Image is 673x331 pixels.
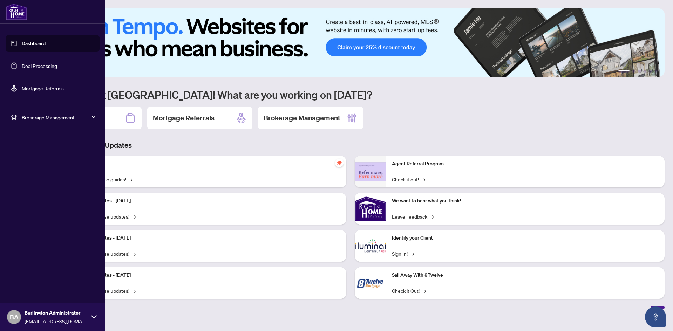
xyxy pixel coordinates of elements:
p: Platform Updates - [DATE] [74,271,341,279]
a: Mortgage Referrals [22,85,64,91]
img: We want to hear what you think! [355,193,386,225]
span: → [410,250,414,257]
a: Leave Feedback→ [392,213,434,220]
p: Sail Away With 8Twelve [392,271,659,279]
p: We want to hear what you think! [392,197,659,205]
button: 1 [618,70,630,73]
a: Dashboard [22,40,46,47]
p: Agent Referral Program [392,160,659,168]
span: → [129,175,132,183]
button: 2 [632,70,635,73]
a: Sign In!→ [392,250,414,257]
h2: Mortgage Referrals [153,113,215,123]
a: Check it Out!→ [392,287,426,295]
h3: Brokerage & Industry Updates [36,140,665,150]
button: 5 [649,70,652,73]
a: Check it out!→ [392,175,425,183]
span: → [132,213,136,220]
p: Self-Help [74,160,341,168]
span: → [422,175,425,183]
p: Platform Updates - [DATE] [74,234,341,242]
button: 3 [638,70,641,73]
span: → [132,287,136,295]
span: BA [10,312,19,322]
span: Burlington Administrator [25,309,88,317]
span: pushpin [335,159,344,167]
span: → [132,250,136,257]
p: Platform Updates - [DATE] [74,197,341,205]
img: logo [6,4,27,20]
img: Identify your Client [355,230,386,262]
p: Identify your Client [392,234,659,242]
span: → [430,213,434,220]
h2: Brokerage Management [264,113,340,123]
img: Sail Away With 8Twelve [355,267,386,299]
img: Agent Referral Program [355,162,386,181]
span: Brokerage Management [22,113,95,121]
button: 4 [644,70,646,73]
button: 6 [655,70,658,73]
span: [EMAIL_ADDRESS][DOMAIN_NAME] [25,317,88,325]
a: Deal Processing [22,63,57,69]
h1: Welcome back [GEOGRAPHIC_DATA]! What are you working on [DATE]? [36,88,665,101]
button: Open asap [645,306,666,327]
img: Slide 0 [36,8,665,77]
span: → [422,287,426,295]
